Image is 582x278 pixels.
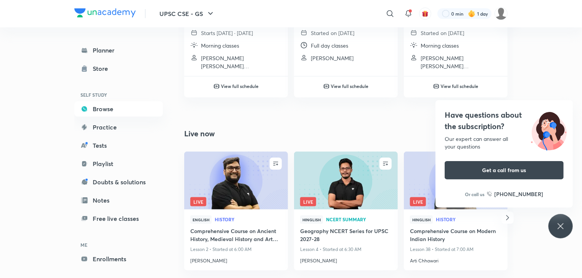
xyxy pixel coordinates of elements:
a: Notes [74,193,163,208]
img: new-thumbnail [293,151,399,210]
p: Lesson 2 • Started at 6:00 AM [190,244,282,254]
span: NCERT Summary [326,217,392,222]
img: streak [468,10,476,18]
a: History [215,217,282,222]
button: Get a call from us [445,161,564,179]
a: Practice [74,120,163,135]
img: new-thumbnail [183,151,289,210]
span: English [190,216,212,224]
h6: [PHONE_NUMBER] [495,190,543,198]
p: Full day classes [311,42,348,50]
a: Geography NCERT Series for UPSC 2027-28 [300,227,392,244]
p: Morning classes [201,42,239,50]
p: Or call us [465,191,485,198]
a: [PERSON_NAME] [190,254,282,264]
p: Started on [DATE] [421,29,464,37]
h4: Have questions about the subscription? [445,109,564,132]
p: Sarmad Mehraj, Aastha Pilania, Chethan N and 4 more [201,54,282,70]
span: Live [300,197,316,206]
h6: View full schedule [331,83,369,89]
a: new-thumbnailLive [184,152,288,209]
span: Hinglish [300,216,323,224]
p: Lesson 4 • Started at 6:30 AM [300,244,392,254]
p: Sarmad Mehraj, Aastha Pilania, Chethan N and 4 more [421,54,502,70]
h6: View full schedule [441,83,479,89]
a: new-thumbnailLive [294,152,398,209]
p: Started on [DATE] [311,29,354,37]
a: Planner [74,43,163,58]
img: play [214,83,220,89]
a: History [436,217,502,222]
a: Doubts & solutions [74,174,163,190]
img: Company Logo [74,8,136,18]
a: Playlist [74,156,163,171]
a: NCERT Summary [326,217,392,222]
h6: SELF STUDY [74,88,163,101]
a: Store [74,61,163,76]
a: [PHONE_NUMBER] [487,190,543,198]
a: Company Logo [74,8,136,19]
a: Free live classes [74,211,163,226]
span: History [215,217,282,222]
button: UPSC CSE - GS [155,6,220,21]
a: [PERSON_NAME] [300,254,392,264]
p: Morning classes [421,42,459,50]
h6: View full schedule [221,83,259,89]
span: Live [190,197,206,206]
a: Comprehensive Course on Ancient History, Medieval History and Art and Culture [190,227,282,244]
p: Abhishek Mishra [311,54,354,62]
img: avatar [422,10,429,17]
p: Lesson 38 • Started at 7:00 AM [410,244,502,254]
a: Arti Chhawari [410,254,502,264]
button: avatar [419,8,431,20]
span: History [436,217,502,222]
img: play [433,83,439,89]
img: ttu_illustration_new.svg [525,109,573,150]
p: Starts [DATE] · [DATE] [201,29,253,37]
a: new-thumbnailLive [404,152,508,209]
a: Browse [74,101,163,117]
div: Store [93,64,113,73]
a: Comprehensive Course on Modern Indian History [410,227,502,244]
h2: Live now [184,128,215,139]
div: Our expert can answer all your questions [445,135,564,150]
a: Enrollments [74,251,163,267]
a: Tests [74,138,163,153]
span: Live [410,197,426,206]
span: Hinglish [410,216,433,224]
h6: ME [74,238,163,251]
img: Dharvi Panchal [495,7,508,20]
img: play [323,83,330,89]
